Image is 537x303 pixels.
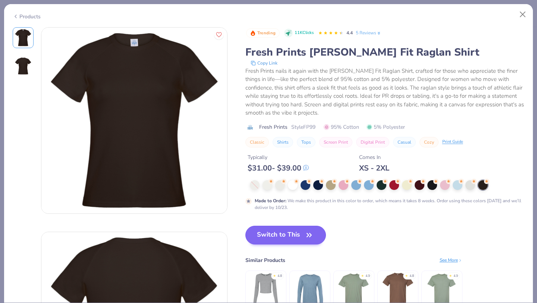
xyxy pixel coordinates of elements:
strong: Made to Order : [255,198,286,204]
div: 4.4 Stars [318,27,343,39]
div: $ 31.00 - $ 39.00 [248,163,309,173]
div: 4.9 [453,274,458,279]
span: Trending [257,31,276,35]
img: brand logo [245,124,255,130]
div: Similar Products [245,256,285,264]
div: XS - 2XL [359,163,389,173]
span: 11K Clicks [295,30,314,36]
button: Tops [297,137,315,147]
div: Products [13,13,41,21]
div: ★ [405,274,408,277]
div: Print Guide [442,139,463,145]
div: 4.8 [409,274,414,279]
img: Front [14,29,32,47]
div: See More [440,257,462,263]
button: Screen Print [319,137,352,147]
div: ★ [449,274,452,277]
button: Like [214,30,224,40]
div: Comes In [359,153,389,161]
button: copy to clipboard [248,59,280,67]
button: Shirts [273,137,293,147]
span: Style FP99 [291,123,315,131]
button: Switch to This [245,226,326,244]
div: ★ [361,274,364,277]
img: Back [14,57,32,75]
button: Badge Button [246,28,280,38]
span: 95% Cotton [324,123,359,131]
img: Trending sort [250,30,256,36]
span: 5% Polyester [367,123,405,131]
button: Classic [245,137,269,147]
button: Cozy [420,137,439,147]
button: Digital Print [356,137,389,147]
span: 4.4 [346,30,353,36]
span: Fresh Prints [259,123,288,131]
div: Fresh Prints [PERSON_NAME] Fit Raglan Shirt [245,45,525,59]
button: Close [516,7,530,22]
div: We make this product in this color to order, which means it takes 8 weeks. Order using these colo... [255,197,525,211]
div: 4.9 [365,274,370,279]
img: Front [41,28,227,213]
a: 5 Reviews [356,29,381,36]
div: Fresh Prints nails it again with the [PERSON_NAME] Fit Raglan Shirt, crafted for those who apprec... [245,67,525,117]
div: ★ [273,274,276,277]
div: Typically [248,153,309,161]
button: Casual [393,137,416,147]
div: 4.8 [277,274,282,279]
